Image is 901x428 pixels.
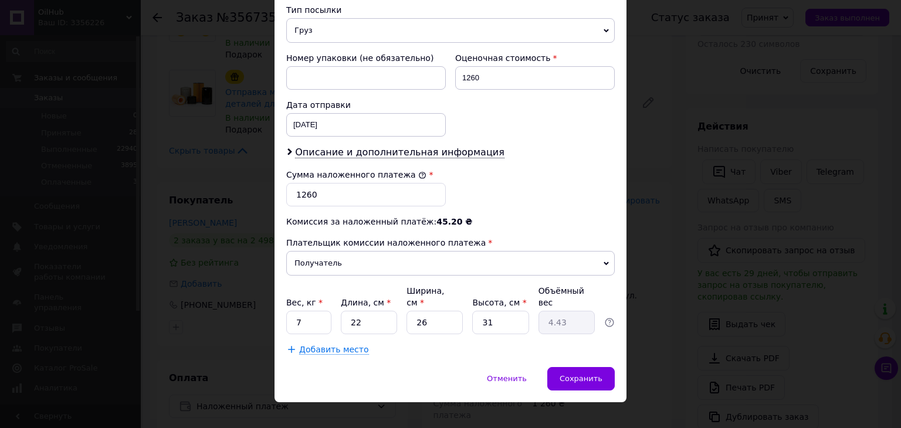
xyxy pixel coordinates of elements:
label: Ширина, см [407,286,444,307]
label: Длина, см [341,298,391,307]
span: Сохранить [560,374,602,383]
div: Объёмный вес [538,285,595,308]
span: Добавить место [299,345,369,355]
span: Плательщик комиссии наложенного платежа [286,238,486,247]
span: Отменить [487,374,527,383]
span: Получатель [286,251,615,276]
div: Номер упаковки (не обязательно) [286,52,446,64]
span: Описание и дополнительная информация [295,147,504,158]
div: Дата отправки [286,99,446,111]
label: Сумма наложенного платежа [286,170,426,179]
span: Груз [286,18,615,43]
span: 45.20 ₴ [436,217,472,226]
span: Тип посылки [286,5,341,15]
div: Оценочная стоимость [455,52,615,64]
div: Комиссия за наложенный платёж: [286,216,615,227]
label: Высота, см [472,298,526,307]
label: Вес, кг [286,298,323,307]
